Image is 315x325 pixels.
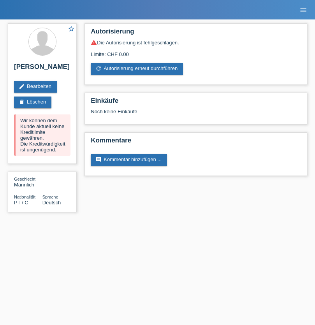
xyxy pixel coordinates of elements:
a: refreshAutorisierung erneut durchführen [91,63,183,75]
i: comment [95,156,102,163]
h2: [PERSON_NAME] [14,63,70,75]
i: refresh [95,65,102,72]
a: menu [296,7,311,12]
span: Portugal / C / 01.02.2001 [14,200,28,206]
div: Männlich [14,176,42,188]
h2: Kommentare [91,137,301,148]
span: Deutsch [42,200,61,206]
span: Geschlecht [14,177,35,181]
a: deleteLöschen [14,97,51,108]
i: star_border [68,25,75,32]
div: Noch keine Einkäufe [91,109,301,120]
div: Die Autorisierung ist fehlgeschlagen. [91,39,301,46]
h2: Einkäufe [91,97,301,109]
i: warning [91,39,97,46]
a: editBearbeiten [14,81,57,93]
div: Limite: CHF 0.00 [91,46,301,57]
span: Sprache [42,195,58,199]
a: star_border [68,25,75,33]
h2: Autorisierung [91,28,301,39]
i: edit [19,83,25,90]
i: menu [299,6,307,14]
a: commentKommentar hinzufügen ... [91,154,167,166]
i: delete [19,99,25,105]
div: Wir können dem Kunde aktuell keine Kreditlimite gewähren. Die Kreditwürdigkeit ist ungenügend. [14,114,70,156]
span: Nationalität [14,195,35,199]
